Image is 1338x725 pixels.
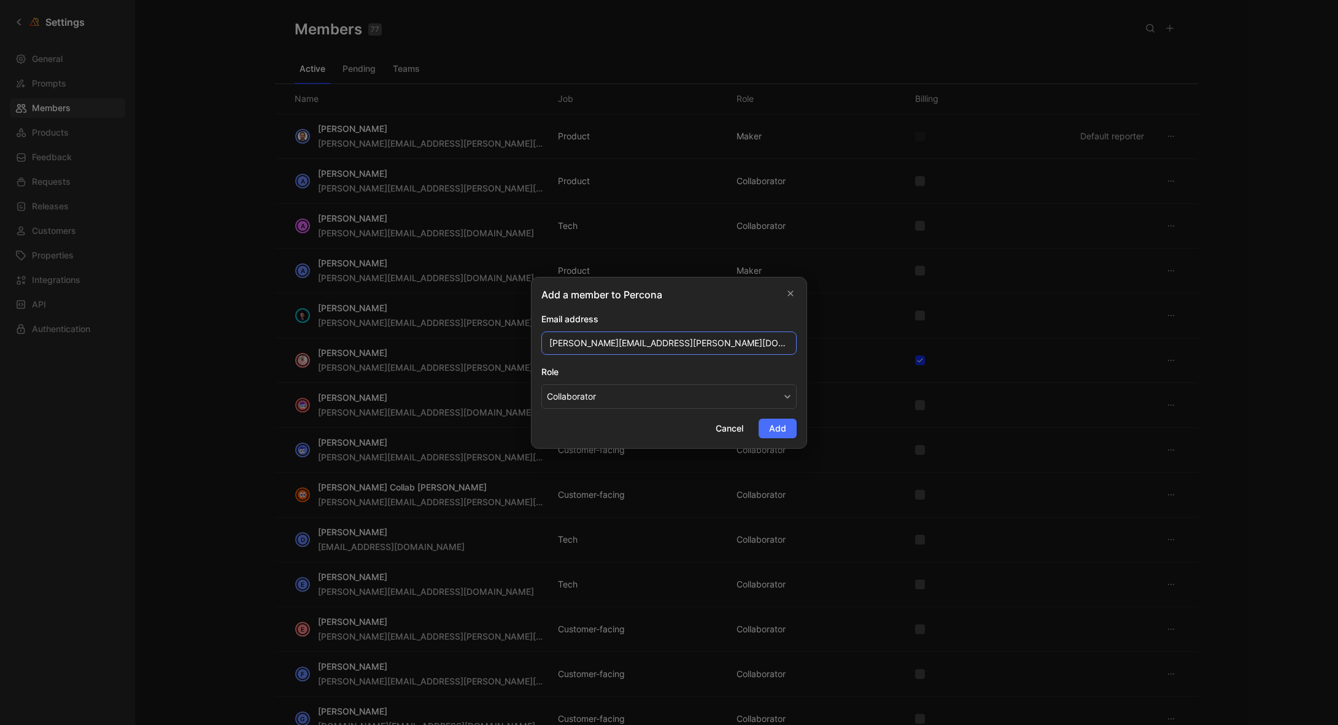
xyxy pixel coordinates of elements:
[541,312,797,327] div: Email address
[541,287,662,302] h2: Add a member to Percona
[541,331,797,355] input: example@cycle.app
[541,365,797,379] div: Role
[769,421,786,436] span: Add
[541,384,797,409] button: Role
[759,419,797,438] button: Add
[716,421,743,436] span: Cancel
[705,419,754,438] button: Cancel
